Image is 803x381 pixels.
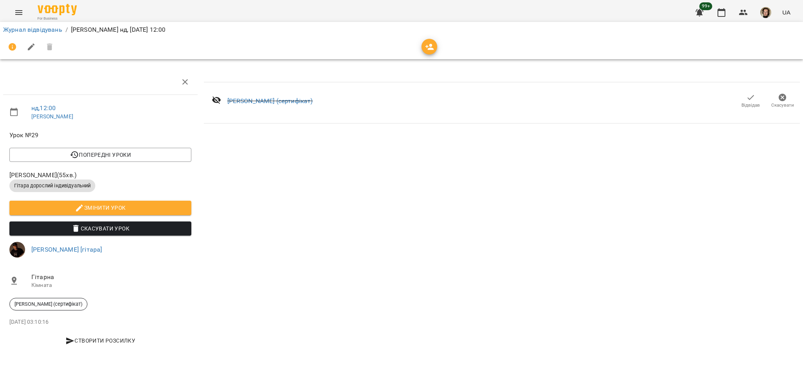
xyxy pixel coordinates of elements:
[9,182,95,189] span: Гітара дорослий індивідуальний
[741,102,760,109] span: Відвідав
[9,148,191,162] button: Попередні уроки
[38,16,77,21] span: For Business
[779,5,794,20] button: UA
[771,102,794,109] span: Скасувати
[13,336,188,345] span: Створити розсилку
[9,3,28,22] button: Menu
[9,171,191,180] span: [PERSON_NAME] ( 55 хв. )
[735,90,767,112] button: Відвідав
[31,104,56,112] a: нд , 12:00
[10,301,87,308] span: [PERSON_NAME] (сертифікат)
[699,2,712,10] span: 99+
[9,221,191,236] button: Скасувати Урок
[31,272,191,282] span: Гітарна
[65,25,68,34] li: /
[3,25,800,34] nav: breadcrumb
[760,7,771,18] img: ca42d86af298de2cee48a02f10d5ecd3.jfif
[71,25,165,34] p: [PERSON_NAME] нд, [DATE] 12:00
[9,242,25,258] img: 3a854076b421d13a6edc63091e3ec111.png
[767,90,798,112] button: Скасувати
[9,201,191,215] button: Змінити урок
[9,298,87,310] div: [PERSON_NAME] (сертифікат)
[3,26,62,33] a: Журнал відвідувань
[31,281,191,289] p: Кімната
[9,334,191,348] button: Створити розсилку
[16,203,185,212] span: Змінити урок
[38,4,77,15] img: Voopty Logo
[16,224,185,233] span: Скасувати Урок
[16,150,185,160] span: Попередні уроки
[9,131,191,140] span: Урок №29
[31,113,73,120] a: [PERSON_NAME]
[782,8,790,16] span: UA
[31,246,102,253] a: [PERSON_NAME] [гітара]
[227,97,313,105] a: [PERSON_NAME] (сертифікат)
[9,318,191,326] p: [DATE] 03:10:16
